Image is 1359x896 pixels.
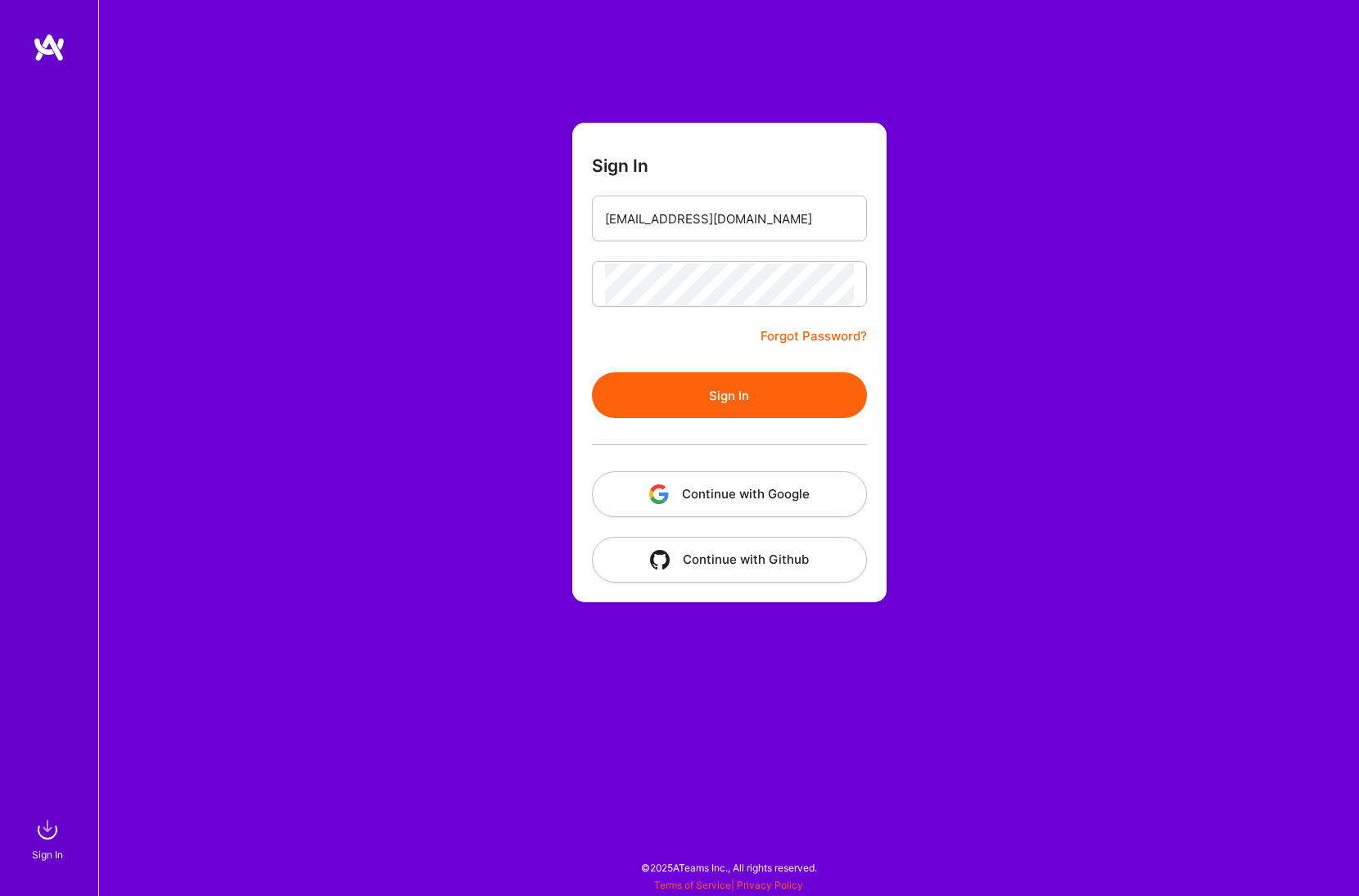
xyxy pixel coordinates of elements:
span: | [654,879,803,891]
button: Continue with Google [592,471,867,517]
button: Continue with Github [592,537,867,583]
a: Forgot Password? [761,326,867,346]
div: © 2025 ATeams Inc., All rights reserved. [98,847,1359,888]
img: sign in [31,813,64,846]
img: icon [650,550,670,570]
img: logo [33,33,65,62]
a: Terms of Service [654,879,731,891]
a: Privacy Policy [737,879,803,891]
a: sign inSign In [34,813,64,863]
h3: Sign In [592,155,648,176]
img: icon [649,484,669,504]
input: Email... [605,198,854,240]
div: Sign In [32,846,63,863]
button: Sign In [592,372,867,418]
